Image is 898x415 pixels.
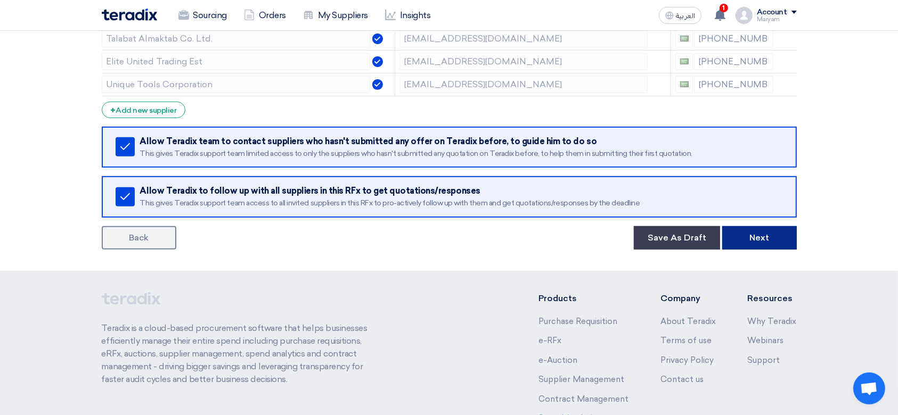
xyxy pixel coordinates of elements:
a: Why Teradix [748,317,797,326]
input: Email [399,76,648,93]
input: Supplier Name [102,30,371,47]
li: Resources [748,292,797,305]
a: Contact us [660,375,704,384]
input: Email [399,30,648,47]
input: Supplier Name [102,53,371,70]
div: This gives Teradix support team limited access to only the suppliers who hasn't submitted any quo... [140,149,782,159]
img: Verified Account [372,79,383,90]
a: Insights [377,4,439,27]
div: This gives Teradix support team access to all invited suppliers in this RFx to pro-actively follo... [140,198,782,208]
p: Teradix is a cloud-based procurement software that helps businesses efficiently manage their enti... [102,322,380,386]
span: 1 [720,4,728,12]
span: + [111,105,116,115]
div: Allow Teradix to follow up with all suppliers in this RFx to get quotations/responses [140,186,782,196]
div: Maryam [757,16,797,22]
button: Next [722,226,797,250]
a: Webinars [748,336,784,345]
a: Contract Management [538,394,628,404]
a: Support [748,355,780,365]
div: Add new supplier [102,102,186,118]
button: العربية [659,7,701,24]
a: Privacy Policy [660,355,714,365]
span: العربية [676,12,695,20]
div: Account [757,8,787,17]
a: Supplier Management [538,375,624,384]
a: Sourcing [170,4,235,27]
a: Purchase Requisition [538,317,617,326]
a: e-Auction [538,355,577,365]
img: Verified Account [372,56,383,67]
input: Email [399,53,648,70]
img: profile_test.png [736,7,753,24]
a: Back [102,226,176,250]
div: Allow Teradix team to contact suppliers who hasn't submitted any offer on Teradix before, to guid... [140,136,782,147]
a: Orders [235,4,295,27]
a: Open chat [853,372,885,404]
input: Supplier Name [102,76,371,93]
li: Company [660,292,716,305]
a: Terms of use [660,336,712,345]
a: e-RFx [538,336,561,345]
a: About Teradix [660,317,716,326]
a: My Suppliers [295,4,377,27]
button: Save As Draft [634,226,720,250]
li: Products [538,292,628,305]
img: Verified Account [372,34,383,44]
img: Teradix logo [102,9,157,21]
